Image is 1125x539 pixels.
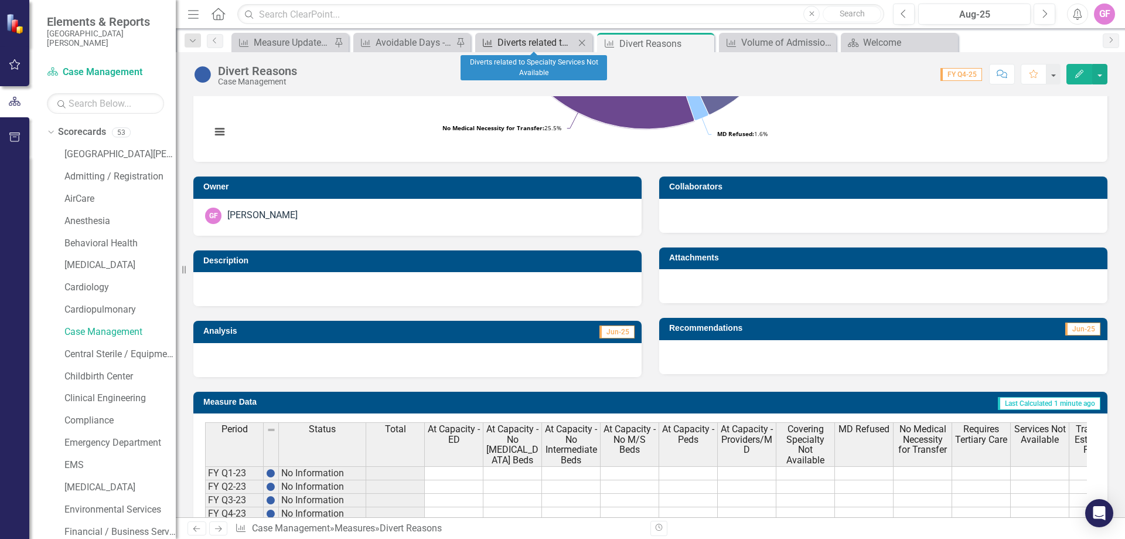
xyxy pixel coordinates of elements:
[266,496,275,505] img: BgCOk07PiH71IgAAAABJRU5ErkJggg==
[205,494,264,507] td: FY Q3-23
[235,522,642,535] div: » »
[998,397,1100,410] span: Last Calculated 1 minute ago
[717,130,754,138] tspan: MD Refused:
[356,35,453,50] a: Avoidable Days - External
[717,130,768,138] text: 1.6%
[544,424,598,465] span: At Capacity - No Intermediate Beds
[64,348,176,361] a: Central Sterile / Equipment Distribution
[237,4,884,25] input: Search ClearPoint...
[1065,323,1100,335] span: Jun-25
[603,424,656,455] span: At Capacity - No M/S Beds
[266,469,275,478] img: BgCOk07PiH71IgAAAABJRU5ErkJggg==
[234,35,331,50] a: Measure Update Report
[64,370,176,384] a: Childbirth Center
[47,66,164,79] a: Case Management
[64,481,176,494] a: [MEDICAL_DATA]
[279,480,366,494] td: No Information
[823,6,881,22] button: Search
[376,35,453,50] div: Avoidable Days - External
[442,124,561,132] text: 25.5%
[896,424,949,455] span: No Medical Necessity for Transfer
[112,127,131,137] div: 53
[252,523,330,534] a: Case Management
[309,424,336,435] span: Status
[64,414,176,428] a: Compliance
[266,509,275,518] img: BgCOk07PiH71IgAAAABJRU5ErkJggg==
[1094,4,1115,25] button: GF
[442,124,544,132] tspan: No Medical Necessity for Transfer:
[669,324,959,333] h3: Recommendations
[497,35,575,50] div: Diverts related to Specialty Services Not Available
[203,182,636,191] h3: Owner
[266,482,275,491] img: BgCOk07PiH71IgAAAABJRU5ErkJggg==
[720,424,773,455] span: At Capacity - Providers/MD
[1072,424,1125,455] span: Transfer to Established Facility
[427,424,480,445] span: At Capacity - ED
[486,424,539,465] span: At Capacity - No [MEDICAL_DATA] Beds
[918,4,1031,25] button: Aug-25
[279,466,366,480] td: No Information
[844,35,955,50] a: Welcome
[64,303,176,317] a: Cardiopulmonary
[1085,499,1113,527] div: Open Intercom Messenger
[64,259,176,272] a: [MEDICAL_DATA]
[203,398,509,406] h3: Measure Data
[218,65,297,77] div: Divert Reasons
[64,215,176,228] a: Anesthesia
[722,35,833,50] a: Volume of Admissions and Diverts
[779,424,832,465] span: Covering Specialty Not Available
[205,208,221,224] div: GF
[5,12,27,34] img: ClearPoint Strategy
[254,35,331,50] div: Measure Update Report
[64,326,176,339] a: Case Management
[380,523,442,534] div: Divert Reasons
[64,281,176,294] a: Cardiology
[64,459,176,472] a: EMS
[267,425,276,435] img: 8DAGhfEEPCf229AAAAAElFTkSuQmCC
[461,55,607,80] div: Diverts related to Specialty Services Not Available
[64,192,176,206] a: AirCare
[954,424,1008,445] span: Requires Tertiary Care
[218,77,297,86] div: Case Management
[669,253,1102,262] h3: Attachments
[64,526,176,539] a: Financial / Business Services
[838,424,889,435] span: MD Refused
[47,29,164,48] small: [GEOGRAPHIC_DATA][PERSON_NAME]
[47,93,164,114] input: Search Below...
[940,68,982,81] span: FY Q4-25
[205,466,264,480] td: FY Q1-23
[1013,424,1066,445] span: Services Not Available
[279,507,366,521] td: No Information
[669,182,1102,191] h3: Collaborators
[863,35,955,50] div: Welcome
[662,424,715,445] span: At Capacity - Peds
[47,15,164,29] span: Elements & Reports
[203,256,636,265] h3: Description
[741,35,833,50] div: Volume of Admissions and Diverts
[335,523,375,534] a: Measures
[205,507,264,521] td: FY Q4-23
[227,209,298,222] div: [PERSON_NAME]
[64,237,176,250] a: Behavioral Health
[599,326,635,338] span: Jun-25
[64,170,176,184] a: Admitting / Registration
[64,392,176,405] a: Clinical Engineering
[279,494,366,507] td: No Information
[205,480,264,494] td: FY Q2-23
[478,35,575,50] a: Diverts related to Specialty Services Not Available
[922,8,1027,22] div: Aug-25
[58,126,106,139] a: Scorecards
[64,503,176,517] a: Environmental Services
[212,124,228,140] button: View chart menu, Chart
[385,424,406,435] span: Total
[840,9,865,18] span: Search
[619,36,711,51] div: Divert Reasons
[203,327,411,335] h3: Analysis
[193,65,212,84] img: No Information
[64,148,176,161] a: [GEOGRAPHIC_DATA][PERSON_NAME]
[64,436,176,450] a: Emergency Department
[221,424,248,435] span: Period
